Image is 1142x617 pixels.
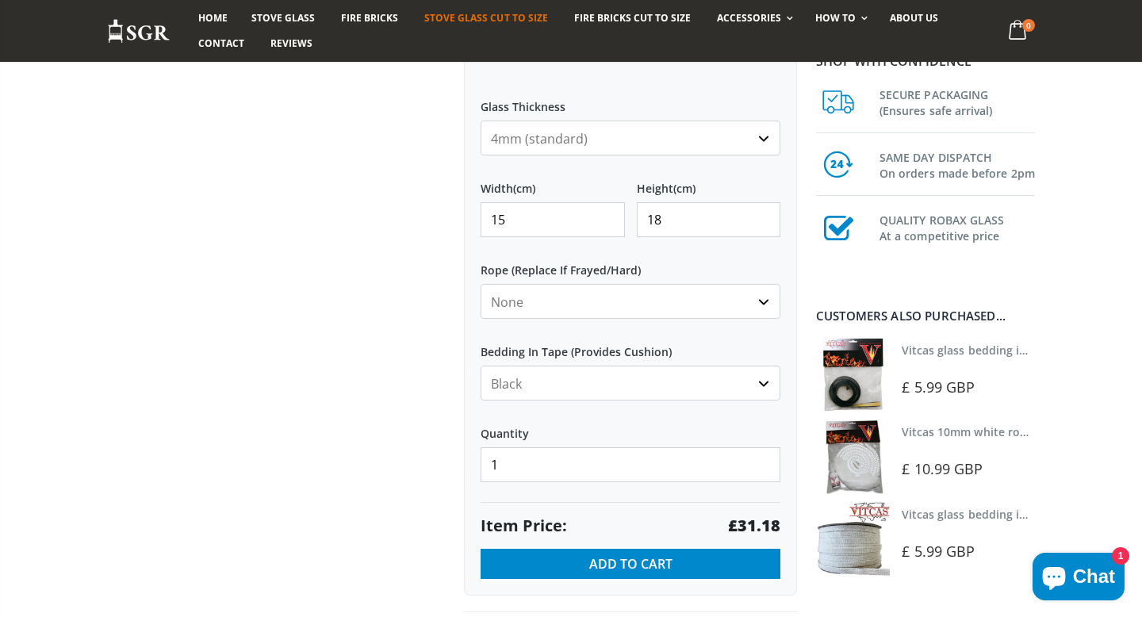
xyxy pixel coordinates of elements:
[816,310,1035,322] div: Customers also purchased...
[1028,553,1129,604] inbox-online-store-chat: Shopify online store chat
[270,36,312,50] span: Reviews
[481,331,780,359] label: Bedding In Tape (Provides Cushion)
[412,6,559,31] a: Stove Glass Cut To Size
[240,6,327,31] a: Stove Glass
[803,6,876,31] a: How To
[589,555,673,573] span: Add to Cart
[815,11,856,25] span: How To
[902,459,983,478] span: £ 10.99 GBP
[481,412,780,441] label: Quantity
[673,182,696,196] span: (cm)
[728,515,780,537] strong: £31.18
[251,11,315,25] span: Stove Glass
[198,36,244,50] span: Contact
[481,167,625,196] label: Width
[341,11,398,25] span: Fire Bricks
[562,6,703,31] a: Fire Bricks Cut To Size
[717,11,781,25] span: Accessories
[1002,16,1035,47] a: 0
[902,377,975,397] span: £ 5.99 GBP
[481,249,780,278] label: Rope (Replace If Frayed/Hard)
[186,31,256,56] a: Contact
[890,11,938,25] span: About us
[816,502,890,576] img: Vitcas stove glass bedding in tape
[1022,19,1035,32] span: 0
[902,542,975,561] span: £ 5.99 GBP
[198,11,228,25] span: Home
[329,6,410,31] a: Fire Bricks
[816,420,890,493] img: Vitcas white rope, glue and gloves kit 10mm
[705,6,801,31] a: Accessories
[574,11,691,25] span: Fire Bricks Cut To Size
[424,11,547,25] span: Stove Glass Cut To Size
[186,6,240,31] a: Home
[481,549,780,579] button: Add to Cart
[879,147,1035,182] h3: SAME DAY DISPATCH On orders made before 2pm
[107,18,171,44] img: Stove Glass Replacement
[481,86,780,114] label: Glass Thickness
[878,6,950,31] a: About us
[259,31,324,56] a: Reviews
[513,182,535,196] span: (cm)
[879,209,1035,244] h3: QUALITY ROBAX GLASS At a competitive price
[816,338,890,412] img: Vitcas stove glass bedding in tape
[637,167,781,196] label: Height
[879,84,1035,119] h3: SECURE PACKAGING (Ensures safe arrival)
[481,515,567,537] span: Item Price:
